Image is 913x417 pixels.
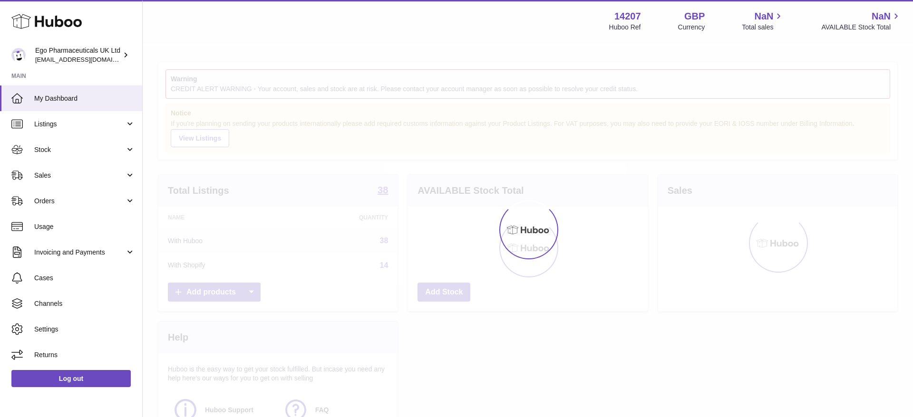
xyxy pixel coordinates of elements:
a: NaN Total sales [742,10,784,32]
span: Sales [34,171,125,180]
span: [EMAIL_ADDRESS][DOMAIN_NAME] [35,56,140,63]
span: NaN [872,10,891,23]
span: Invoicing and Payments [34,248,125,257]
span: Settings [34,325,135,334]
span: My Dashboard [34,94,135,103]
img: internalAdmin-14207@internal.huboo.com [11,48,26,62]
span: Channels [34,299,135,308]
span: Orders [34,197,125,206]
a: Log out [11,370,131,387]
span: Listings [34,120,125,129]
a: NaN AVAILABLE Stock Total [821,10,902,32]
span: Returns [34,351,135,360]
span: NaN [754,10,773,23]
div: Huboo Ref [609,23,641,32]
div: Ego Pharmaceuticals UK Ltd [35,46,121,64]
span: Cases [34,274,135,283]
strong: GBP [684,10,705,23]
span: Stock [34,145,125,154]
span: Total sales [742,23,784,32]
strong: 14207 [614,10,641,23]
div: Currency [678,23,705,32]
span: Usage [34,222,135,231]
span: AVAILABLE Stock Total [821,23,902,32]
